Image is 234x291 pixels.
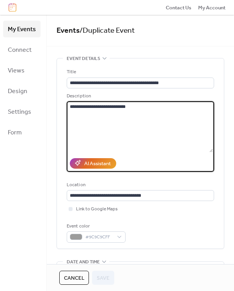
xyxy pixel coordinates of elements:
[3,21,41,37] a: My Events
[67,181,213,189] div: Location
[67,258,100,266] span: Date and time
[166,4,191,11] a: Contact Us
[67,55,100,63] span: Event details
[64,274,84,282] span: Cancel
[9,3,16,12] img: logo
[3,103,41,120] a: Settings
[80,23,135,38] span: / Duplicate Event
[8,127,22,139] span: Form
[84,160,111,168] div: AI Assistant
[67,222,124,230] div: Event color
[67,68,213,76] div: Title
[85,233,113,241] span: #9C9C9CFF
[8,23,36,35] span: My Events
[198,4,225,11] a: My Account
[3,83,41,99] a: Design
[8,65,25,77] span: Views
[3,62,41,79] a: Views
[70,158,116,168] button: AI Assistant
[59,271,89,285] button: Cancel
[8,44,32,56] span: Connect
[198,4,225,12] span: My Account
[3,41,41,58] a: Connect
[3,124,41,141] a: Form
[57,23,80,38] a: Events
[8,106,31,118] span: Settings
[166,4,191,12] span: Contact Us
[8,85,27,97] span: Design
[76,205,118,213] span: Link to Google Maps
[67,92,213,100] div: Description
